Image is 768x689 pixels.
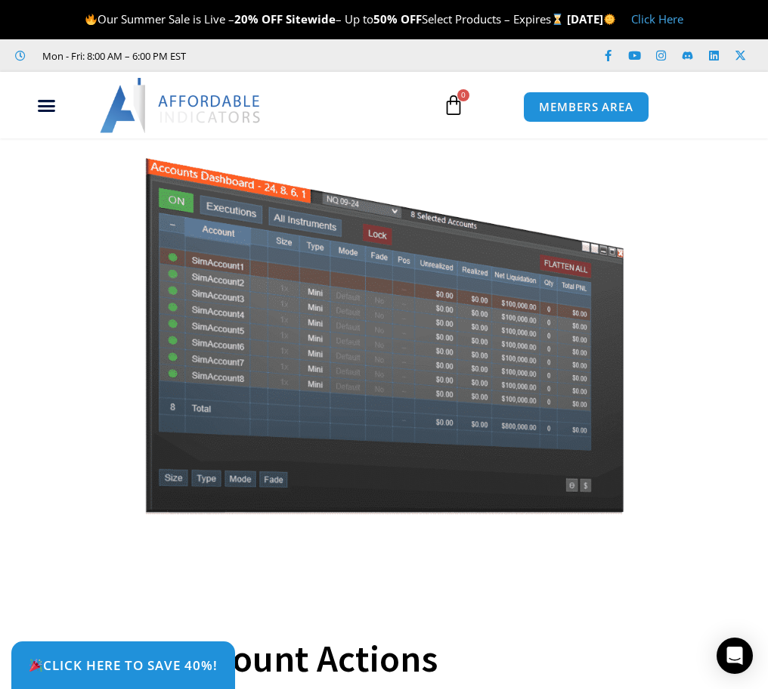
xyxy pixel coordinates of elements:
span: MEMBERS AREA [539,101,633,113]
img: 🌞 [604,14,615,25]
strong: 50% OFF [373,11,422,26]
div: Menu Toggle [8,92,85,120]
span: Mon - Fri: 8:00 AM – 6:00 PM EST [39,47,186,65]
img: LogoAI | Affordable Indicators – NinjaTrader [100,78,262,132]
span: Our Summer Sale is Live – – Up to Select Products – Expires [85,11,567,26]
a: 0 [420,83,487,127]
span: 0 [457,89,469,101]
img: ⌛ [552,14,563,25]
img: 🔥 [85,14,97,25]
strong: [DATE] [567,11,616,26]
iframe: Customer reviews powered by Trustpilot [197,48,424,64]
h1: Duplicate Account Actions [15,632,738,685]
img: 🎉 [29,659,42,672]
a: Click Here [631,11,683,26]
a: 🎉Click Here to save 40%! [11,641,235,689]
span: Click Here to save 40%! [29,659,218,672]
div: Open Intercom Messenger [717,638,753,674]
a: MEMBERS AREA [523,92,649,123]
strong: 20% OFF [234,11,283,26]
strong: Sitewide [286,11,336,26]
